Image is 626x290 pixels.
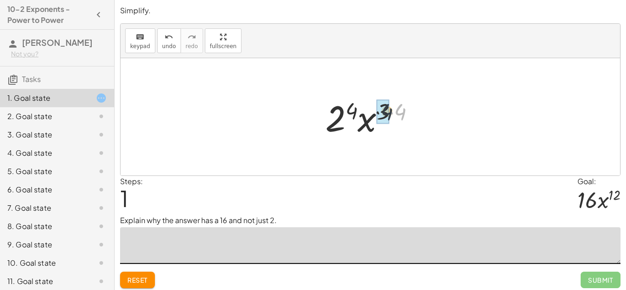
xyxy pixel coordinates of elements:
span: [PERSON_NAME] [22,37,93,48]
button: fullscreen [205,28,242,53]
i: Task not started. [96,257,107,268]
button: redoredo [181,28,203,53]
div: 5. Goal state [7,166,81,177]
span: fullscreen [210,43,236,49]
i: Task not started. [96,148,107,159]
span: redo [186,43,198,49]
div: Goal: [577,176,621,187]
span: keypad [130,43,150,49]
div: 4. Goal state [7,148,81,159]
div: 10. Goal state [7,257,81,268]
button: undoundo [157,28,181,53]
p: Explain why the answer has a 16 and not just 2. [120,215,621,226]
div: 7. Goal state [7,202,81,213]
div: 11. Goal state [7,276,81,287]
button: keyboardkeypad [125,28,155,53]
span: 1 [120,184,128,212]
i: redo [187,32,196,43]
i: keyboard [136,32,144,43]
i: Task not started. [96,129,107,140]
span: Tasks [22,74,41,84]
label: Steps: [120,176,143,186]
i: Task not started. [96,221,107,232]
i: Task not started. [96,239,107,250]
span: undo [162,43,176,49]
div: 8. Goal state [7,221,81,232]
div: 2. Goal state [7,111,81,122]
div: 1. Goal state [7,93,81,104]
i: Task not started. [96,202,107,213]
span: Reset [127,276,148,284]
div: 9. Goal state [7,239,81,250]
i: Task started. [96,93,107,104]
p: Simplify. [120,5,621,16]
div: 6. Goal state [7,184,81,195]
i: Task not started. [96,166,107,177]
i: Task not started. [96,184,107,195]
div: 3. Goal state [7,129,81,140]
button: Reset [120,272,155,288]
i: Task not started. [96,111,107,122]
i: undo [165,32,173,43]
h4: 10-2 Exponents - Power to Power [7,4,90,26]
i: Task not started. [96,276,107,287]
div: Not you? [11,49,107,59]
